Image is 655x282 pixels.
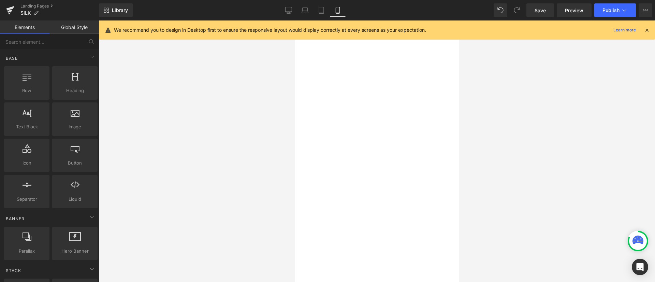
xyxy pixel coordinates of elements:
button: More [639,3,652,17]
span: Heading [54,87,96,94]
span: Base [5,55,18,61]
span: Text Block [6,123,47,130]
span: SILK [20,10,31,16]
span: Parallax [6,248,47,255]
span: Separator [6,196,47,203]
span: Liquid [54,196,96,203]
span: Icon [6,159,47,167]
span: Image [54,123,96,130]
span: Save [535,7,546,14]
span: Publish [602,8,620,13]
a: Preview [557,3,592,17]
span: Preview [565,7,583,14]
p: We recommend you to design in Desktop first to ensure the responsive layout would display correct... [114,26,426,34]
a: New Library [99,3,133,17]
a: Mobile [330,3,346,17]
button: Redo [510,3,524,17]
a: Tablet [313,3,330,17]
span: Row [6,87,47,94]
span: Stack [5,267,22,274]
a: Global Style [49,20,99,34]
a: Learn more [611,26,639,34]
a: Desktop [280,3,297,17]
a: Landing Pages [20,3,99,9]
div: Open Intercom Messenger [632,259,648,275]
span: Button [54,159,96,167]
a: Laptop [297,3,313,17]
button: Publish [594,3,636,17]
span: Library [112,7,128,13]
button: Undo [494,3,507,17]
span: Hero Banner [54,248,96,255]
span: Banner [5,215,25,222]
